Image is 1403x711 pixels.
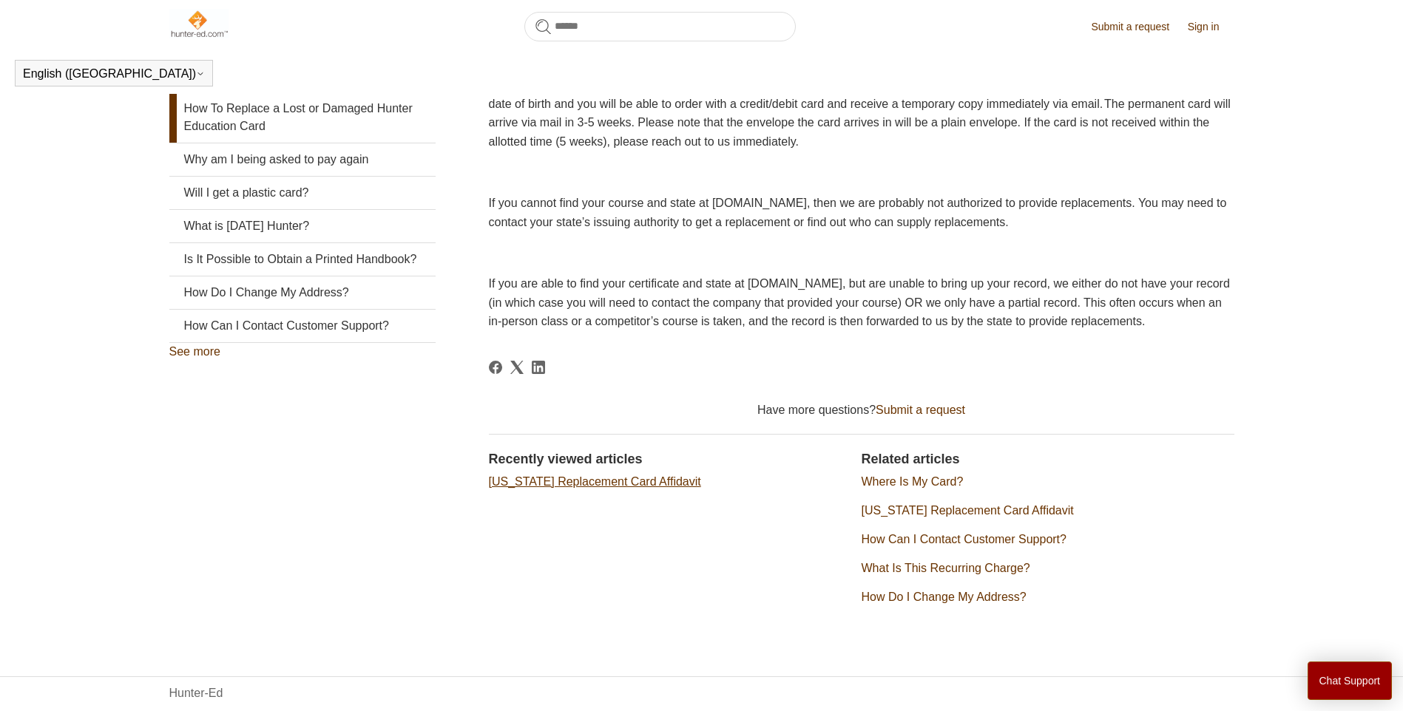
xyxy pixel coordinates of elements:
a: Hunter-Ed [169,684,223,702]
a: How Do I Change My Address? [169,276,436,309]
a: How Do I Change My Address? [862,591,1027,603]
h2: Related articles [862,449,1234,469]
a: Will I get a plastic card? [169,177,436,209]
a: What Is This Recurring Charge? [862,562,1030,574]
a: What is [DATE] Hunter? [169,210,436,242]
a: [US_STATE] Replacement Card Affidavit [862,504,1074,517]
span: If you cannot find your course and state at [DOMAIN_NAME], then we are probably not authorized to... [489,197,1227,228]
a: Sign in [1188,19,1234,35]
svg: Share this page on X Corp [510,361,524,374]
a: Facebook [489,361,502,374]
a: LinkedIn [532,361,545,374]
a: See more [169,345,220,358]
h2: Recently viewed articles [489,449,847,469]
span: If you are able to find your certificate and state at [DOMAIN_NAME], but are unable to bring up y... [489,277,1230,327]
a: X Corp [510,361,524,374]
svg: Share this page on LinkedIn [532,361,545,374]
a: Submit a request [1091,19,1184,35]
a: Is It Possible to Obtain a Printed Handbook? [169,243,436,276]
div: Have more questions? [489,401,1234,419]
a: Why am I being asked to pay again [169,143,436,176]
svg: Share this page on Facebook [489,361,502,374]
a: [US_STATE] Replacement Card Affidavit [489,475,701,488]
button: English ([GEOGRAPHIC_DATA]) [23,67,205,81]
a: How Can I Contact Customer Support? [862,533,1066,545]
a: Where Is My Card? [862,475,964,488]
button: Chat Support [1308,661,1393,700]
a: How Can I Contact Customer Support? [169,310,436,342]
img: Hunter-Ed Help Center home page [169,9,229,38]
input: Search [524,12,796,41]
a: How To Replace a Lost or Damaged Hunter Education Card [169,92,436,143]
a: Submit a request [876,404,965,416]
